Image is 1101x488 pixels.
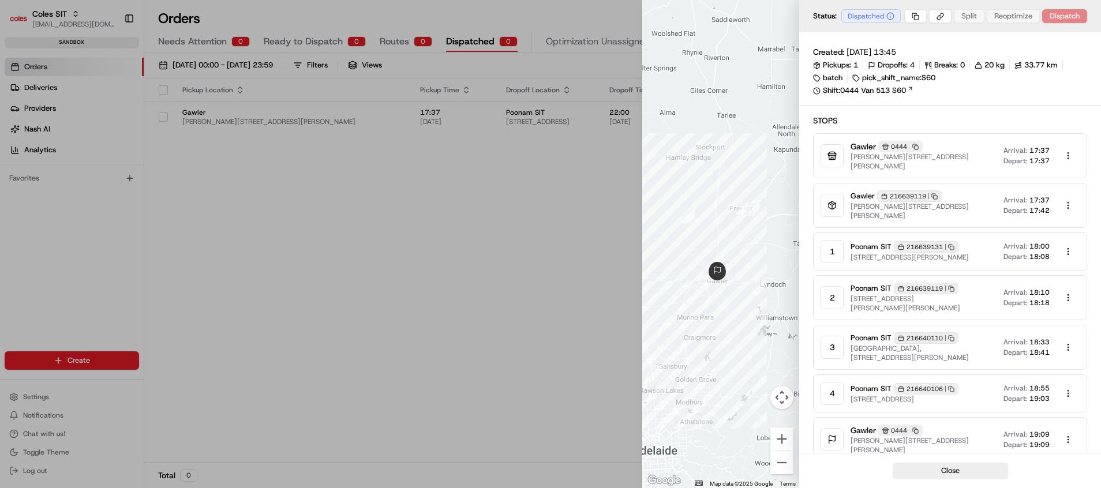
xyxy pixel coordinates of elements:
span: Map data ©2025 Google [710,481,773,487]
span: Depart: [1003,206,1027,215]
div: waypoint-rte_6bwrgA9JzdVXUGZL6v6Hew [699,262,721,284]
div: 216639119 [877,190,942,202]
img: Nash [12,12,35,35]
button: Zoom out [770,451,793,474]
div: 1 [821,240,844,263]
div: batch [813,73,842,83]
div: 4 [821,382,844,405]
div: route_end-rte_6bwrgA9JzdVXUGZL6v6Hew [703,257,731,285]
a: Powered byPylon [81,195,140,204]
div: 💻 [98,168,107,178]
span: Arrival: [1003,242,1027,251]
span: 18:10 [1029,288,1050,297]
p: Welcome 👋 [12,46,210,65]
input: Clear [30,74,190,87]
span: 19:09 [1029,430,1050,439]
span: [PERSON_NAME][STREET_ADDRESS][PERSON_NAME] [851,436,997,455]
span: [DATE] 13:45 [847,46,896,58]
span: 17:37 [1029,156,1050,166]
span: 18:33 [1029,337,1050,347]
span: 17:37 [1029,196,1050,205]
div: pick_shift_name:S60 [852,73,935,83]
span: Poonam SIT [851,384,892,394]
span: 18:55 [1029,384,1050,393]
button: Close [893,463,1008,479]
span: 20 kg [984,60,1005,70]
div: 216639119 [894,283,958,294]
span: 19:09 [1029,440,1050,449]
div: 0444 [878,141,923,152]
div: Dispatched [841,9,901,23]
span: 1 [853,60,858,70]
span: Gawler [851,191,875,201]
div: 216640106 [894,383,958,395]
span: Poonam SIT [851,283,892,294]
div: Status: [813,9,904,23]
span: Dropoffs: [878,60,908,70]
span: Breaks: [934,60,958,70]
span: 19:03 [1029,394,1050,403]
span: Arrival: [1003,430,1027,439]
span: Gawler [851,141,876,152]
span: Gawler [851,425,876,436]
div: 216639131 [894,241,958,253]
a: 📗Knowledge Base [7,163,93,183]
span: Depart: [1003,348,1027,357]
div: We're available if you need us! [39,122,146,131]
span: 18:00 [1029,242,1050,251]
button: Start new chat [196,114,210,127]
a: Terms [780,481,796,487]
span: API Documentation [109,167,185,179]
span: [STREET_ADDRESS] [851,395,958,404]
span: [PERSON_NAME][STREET_ADDRESS][PERSON_NAME] [851,152,997,171]
span: Depart: [1003,156,1027,166]
span: 18:41 [1029,348,1050,357]
button: Zoom in [770,427,793,451]
span: Pylon [115,196,140,204]
span: [STREET_ADDRESS][PERSON_NAME] [851,253,969,262]
span: Arrival: [1003,146,1027,155]
div: 📗 [12,168,21,178]
a: Open this area in Google Maps (opens a new window) [645,473,683,488]
span: 33.77 km [1024,60,1058,70]
div: 216640110 [894,332,958,344]
div: waypoint-rte_6bwrgA9JzdVXUGZL6v6Hew [677,206,699,228]
button: Map camera controls [770,386,793,409]
span: Arrival: [1003,337,1027,347]
span: Arrival: [1003,196,1027,205]
img: Google [645,473,683,488]
a: Shift:0444 Van 513 S60 [813,85,1087,96]
span: Depart: [1003,440,1027,449]
span: [GEOGRAPHIC_DATA], [STREET_ADDRESS][PERSON_NAME] [851,344,994,362]
span: 18:08 [1029,252,1050,261]
span: Pickups: [823,60,851,70]
div: waypoint-rte_6bwrgA9JzdVXUGZL6v6Hew [732,197,754,219]
span: 4 [910,60,915,70]
span: Depart: [1003,298,1027,307]
div: Start new chat [39,110,189,122]
h2: Stops [813,115,1087,126]
span: Arrival: [1003,288,1027,297]
div: 2 [821,286,844,309]
a: 💻API Documentation [93,163,190,183]
img: 1736555255976-a54dd68f-1ca7-489b-9aae-adbdc363a1c4 [12,110,32,131]
span: Arrival: [1003,384,1027,393]
span: 17:42 [1029,206,1050,215]
span: 17:37 [1029,146,1050,155]
div: 0444 [878,425,923,436]
span: Knowledge Base [23,167,88,179]
span: 0 [960,60,965,70]
span: Poonam SIT [851,242,892,252]
button: Keyboard shortcuts [695,481,703,486]
span: Depart: [1003,394,1027,403]
span: [PERSON_NAME][STREET_ADDRESS][PERSON_NAME] [851,202,994,220]
span: Depart: [1003,252,1027,261]
div: 3 [821,336,844,359]
span: [STREET_ADDRESS][PERSON_NAME][PERSON_NAME] [851,294,994,313]
span: 18:18 [1029,298,1050,307]
span: Created: [813,46,844,58]
span: Poonam SIT [851,333,892,343]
